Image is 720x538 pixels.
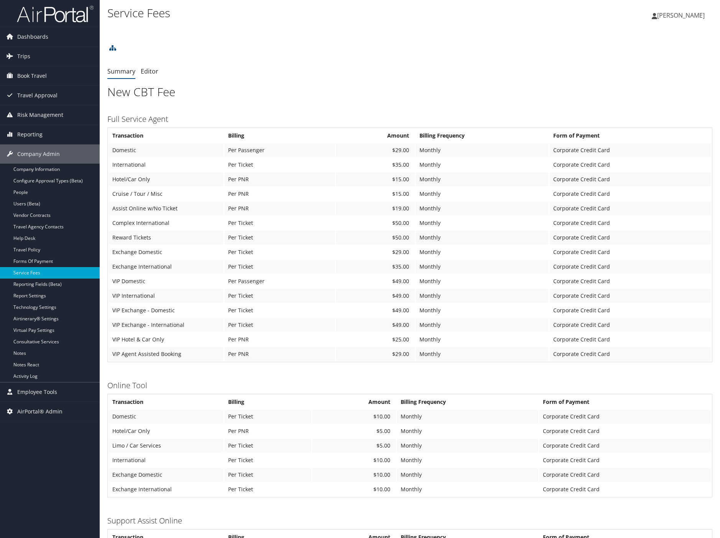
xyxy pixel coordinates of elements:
[549,216,711,230] td: Corporate Credit Card
[224,143,335,157] td: Per Passenger
[224,172,335,186] td: Per PNR
[17,144,60,164] span: Company Admin
[224,187,335,201] td: Per PNR
[108,453,224,467] td: International
[108,318,224,332] td: VIP Exchange - International
[108,158,224,172] td: International
[108,424,224,438] td: Hotel/Car Only
[108,395,224,409] th: Transaction
[539,410,711,423] td: Corporate Credit Card
[549,274,711,288] td: Corporate Credit Card
[336,245,415,259] td: $29.00
[549,158,711,172] td: Corporate Credit Card
[652,4,712,27] a: [PERSON_NAME]
[416,216,549,230] td: Monthly
[108,482,224,496] td: Exchange International
[224,289,335,303] td: Per Ticket
[397,482,538,496] td: Monthly
[416,274,549,288] td: Monthly
[549,143,711,157] td: Corporate Credit Card
[336,129,415,143] th: Amount
[108,274,224,288] td: VIP Domestic
[336,289,415,303] td: $49.00
[549,245,711,259] td: Corporate Credit Card
[539,424,711,438] td: Corporate Credit Card
[549,231,711,244] td: Corporate Credit Card
[336,303,415,317] td: $49.00
[224,158,335,172] td: Per Ticket
[416,347,549,361] td: Monthly
[224,216,335,230] td: Per Ticket
[108,303,224,317] td: VIP Exchange - Domestic
[336,318,415,332] td: $49.00
[108,231,224,244] td: Reward Tickets
[107,380,712,391] h3: Online Tool
[108,347,224,361] td: VIP Agent Assisted Booking
[539,468,711,482] td: Corporate Credit Card
[312,482,396,496] td: $10.00
[17,66,47,85] span: Book Travel
[336,202,415,215] td: $19.00
[108,260,224,274] td: Exchange International
[397,395,538,409] th: Billing Frequency
[336,216,415,230] td: $50.00
[17,125,43,144] span: Reporting
[108,143,224,157] td: Domestic
[397,410,538,423] td: Monthly
[17,86,58,105] span: Travel Approval
[224,245,335,259] td: Per Ticket
[549,318,711,332] td: Corporate Credit Card
[108,333,224,346] td: VIP Hotel & Car Only
[549,129,711,143] th: Form of Payment
[108,289,224,303] td: VIP International
[549,172,711,186] td: Corporate Credit Card
[336,231,415,244] td: $50.00
[539,453,711,467] td: Corporate Credit Card
[549,202,711,215] td: Corporate Credit Card
[224,424,311,438] td: Per PNR
[336,260,415,274] td: $35.00
[336,172,415,186] td: $15.00
[224,202,335,215] td: Per PNR
[224,129,335,143] th: Billing
[312,395,396,409] th: Amount
[539,482,711,496] td: Corporate Credit Card
[312,439,396,453] td: $5.00
[416,289,549,303] td: Monthly
[107,67,135,75] a: Summary
[336,158,415,172] td: $35.00
[539,439,711,453] td: Corporate Credit Card
[336,187,415,201] td: $15.00
[416,187,549,201] td: Monthly
[108,410,224,423] td: Domestic
[224,410,311,423] td: Per Ticket
[549,289,711,303] td: Corporate Credit Card
[549,303,711,317] td: Corporate Credit Card
[312,468,396,482] td: $10.00
[397,468,538,482] td: Monthly
[108,129,224,143] th: Transaction
[107,114,712,125] h3: Full Service Agent
[416,231,549,244] td: Monthly
[107,84,712,100] h1: New CBT Fee
[416,260,549,274] td: Monthly
[224,395,311,409] th: Billing
[224,303,335,317] td: Per Ticket
[549,187,711,201] td: Corporate Credit Card
[397,439,538,453] td: Monthly
[336,347,415,361] td: $29.00
[416,303,549,317] td: Monthly
[416,318,549,332] td: Monthly
[657,11,705,20] span: [PERSON_NAME]
[224,439,311,453] td: Per Ticket
[416,202,549,215] td: Monthly
[141,67,158,75] a: Editor
[108,202,224,215] td: Assist Online w/No Ticket
[224,318,335,332] td: Per Ticket
[416,129,549,143] th: Billing Frequency
[224,231,335,244] td: Per Ticket
[17,402,62,421] span: AirPortal® Admin
[107,5,511,21] h1: Service Fees
[108,216,224,230] td: Complex International
[312,410,396,423] td: $10.00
